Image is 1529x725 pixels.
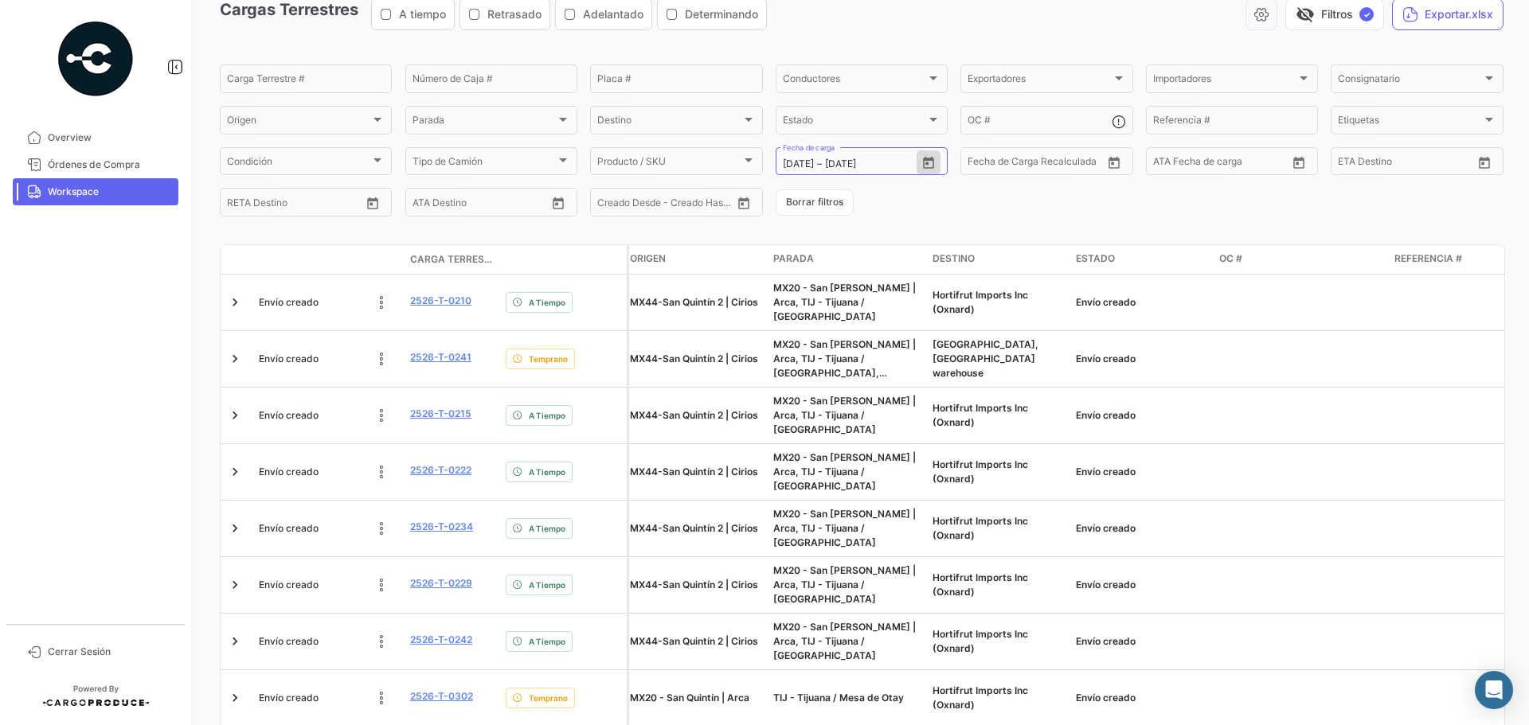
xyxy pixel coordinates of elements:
[529,296,565,309] span: A Tiempo
[767,245,926,274] datatable-header-cell: Parada
[404,246,499,273] datatable-header-cell: Carga Terrestre #
[597,199,656,210] input: Creado Desde
[1472,150,1496,174] button: Open calendar
[487,6,542,22] span: Retrasado
[1388,245,1515,274] datatable-header-cell: Referencia #
[783,76,926,87] span: Conductores
[48,131,172,145] span: Overview
[1076,352,1206,366] div: Envío creado
[630,522,758,534] span: MX44-San Quintín 2 | Cirios
[630,409,758,421] span: MX44-San Quintín 2 | Cirios
[773,450,920,493] div: MX20 - San [PERSON_NAME] | Arca, TIJ - Tijuana / [GEOGRAPHIC_DATA]
[817,158,822,170] span: –
[529,635,565,648] span: A Tiempo
[259,295,319,310] span: Envío creado
[1359,7,1374,21] span: ✓
[1338,117,1481,128] span: Etiquetas
[773,251,814,266] span: Parada
[227,690,243,706] a: Expand/Collapse Row
[361,191,385,215] button: Open calendar
[933,251,975,266] span: Destino
[546,191,570,215] button: Open calendar
[529,579,565,591] span: A Tiempo
[773,281,920,324] div: MX20 - San [PERSON_NAME] | Arca, TIJ - Tijuana / [GEOGRAPHIC_DATA]
[667,199,731,210] input: Creado Hasta
[685,6,758,22] span: Determinando
[630,296,758,308] span: MX44-San Quintín 2 | Cirios
[227,407,243,423] a: Expand/Collapse Row
[410,633,472,647] a: 2526-T-0242
[399,6,446,22] span: A tiempo
[227,199,256,210] input: Desde
[410,463,471,477] a: 2526-T-0222
[933,684,1028,711] span: Hortifrut Imports Inc (Oxnard)
[825,158,889,170] input: Hasta
[933,338,1038,379] span: Wakefern Newark,NJ warehouse
[13,178,178,205] a: Workspace
[410,407,471,421] a: 2526-T-0215
[227,577,243,593] a: Expand/Collapse Row
[1153,158,1202,170] input: ATA Desde
[1296,5,1315,24] span: visibility_off
[413,199,461,210] input: ATA Desde
[259,691,319,705] span: Envío creado
[227,633,243,649] a: Expand/Collapse Row
[410,689,473,704] a: 2526-T-0302
[933,515,1028,541] span: Hortifrut Imports Inc (Oxnard)
[413,117,556,128] span: Parada
[1076,408,1206,423] div: Envío creado
[630,353,758,364] span: MX44-San Quintín 2 | Cirios
[499,253,627,266] datatable-header-cell: Delay Status
[933,458,1028,485] span: Hortifrut Imports Inc (Oxnard)
[968,76,1111,87] span: Exportadores
[783,158,814,170] input: Desde
[410,252,493,267] span: Carga Terrestre #
[1076,634,1206,649] div: Envío creado
[1287,150,1311,174] button: Open calendar
[773,394,920,437] div: MX20 - San [PERSON_NAME] | Arca, TIJ - Tijuana / [GEOGRAPHIC_DATA]
[597,158,741,170] span: Producto / SKU
[1213,158,1277,170] input: ATA Hasta
[13,124,178,151] a: Overview
[13,151,178,178] a: Órdenes de Compra
[472,199,536,210] input: ATA Hasta
[259,634,319,649] span: Envío creado
[259,465,319,479] span: Envío creado
[413,158,556,170] span: Tipo de Camión
[259,578,319,592] span: Envío creado
[1076,578,1206,592] div: Envío creado
[529,409,565,422] span: A Tiempo
[259,521,319,536] span: Envío creado
[1102,150,1126,174] button: Open calendar
[227,351,243,367] a: Expand/Collapse Row
[1007,158,1071,170] input: Hasta
[410,520,473,534] a: 2526-T-0234
[773,563,920,606] div: MX20 - San [PERSON_NAME] | Arca, TIJ - Tijuana / [GEOGRAPHIC_DATA]
[1076,251,1115,266] span: Estado
[776,189,854,216] button: Borrar filtros
[410,294,471,308] a: 2526-T-0210
[630,635,758,647] span: MX44-San Quintín 2 | Cirios
[597,117,741,128] span: Destino
[968,158,996,170] input: Desde
[529,466,565,478] span: A Tiempo
[583,6,643,22] span: Adelantado
[529,522,565,535] span: A Tiempo
[227,117,370,128] span: Origen
[1394,251,1462,266] span: Referencia #
[1076,295,1206,310] div: Envío creado
[624,245,767,274] datatable-header-cell: Origen
[1378,158,1441,170] input: Hasta
[1475,671,1513,709] div: Abrir Intercom Messenger
[933,628,1028,654] span: Hortifrut Imports Inc (Oxnard)
[227,464,243,480] a: Expand/Collapse Row
[1070,245,1213,274] datatable-header-cell: Estado
[926,245,1070,274] datatable-header-cell: Destino
[1338,76,1481,87] span: Consignatario
[630,466,758,477] span: MX44-San Quintín 2 | Cirios
[1338,158,1367,170] input: Desde
[259,352,319,366] span: Envío creado
[630,251,666,266] span: Origen
[529,353,568,365] span: Temprano
[773,337,920,380] div: MX20 - San [PERSON_NAME] | Arca, TIJ - Tijuana / [GEOGRAPHIC_DATA], [PERSON_NAME],[GEOGRAPHIC_DAT...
